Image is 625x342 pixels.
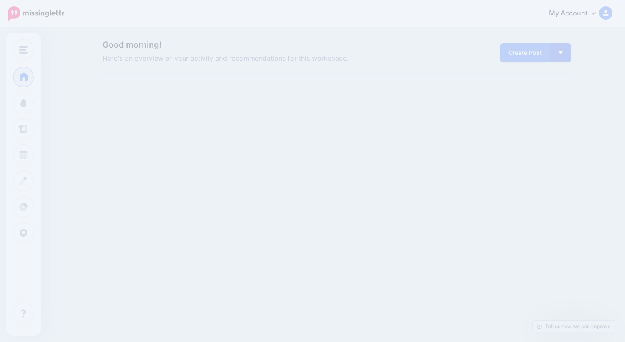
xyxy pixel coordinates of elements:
a: Create Post [500,43,550,62]
a: My Account [541,3,612,24]
a: Tell us how we can improve [533,321,615,332]
img: menu.png [19,46,28,54]
span: Here's an overview of your activity and recommendations for this workspace. [102,53,411,64]
img: Missinglettr [8,6,64,21]
img: arrow-down-white.png [559,51,563,54]
span: Good morning! [102,40,162,50]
